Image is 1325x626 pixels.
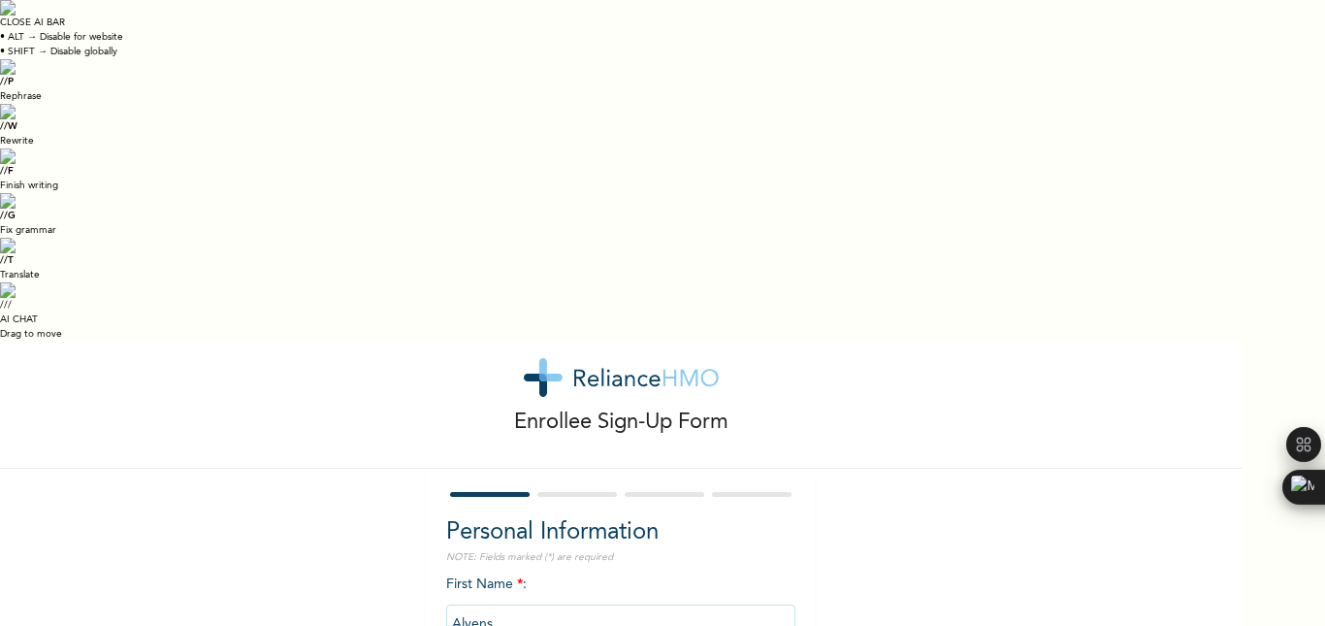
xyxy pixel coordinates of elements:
[446,550,795,565] p: NOTE: Fields marked (*) are required
[446,515,795,550] h2: Personal Information
[514,407,728,439] p: Enrollee Sign-Up Form
[524,358,719,397] img: logo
